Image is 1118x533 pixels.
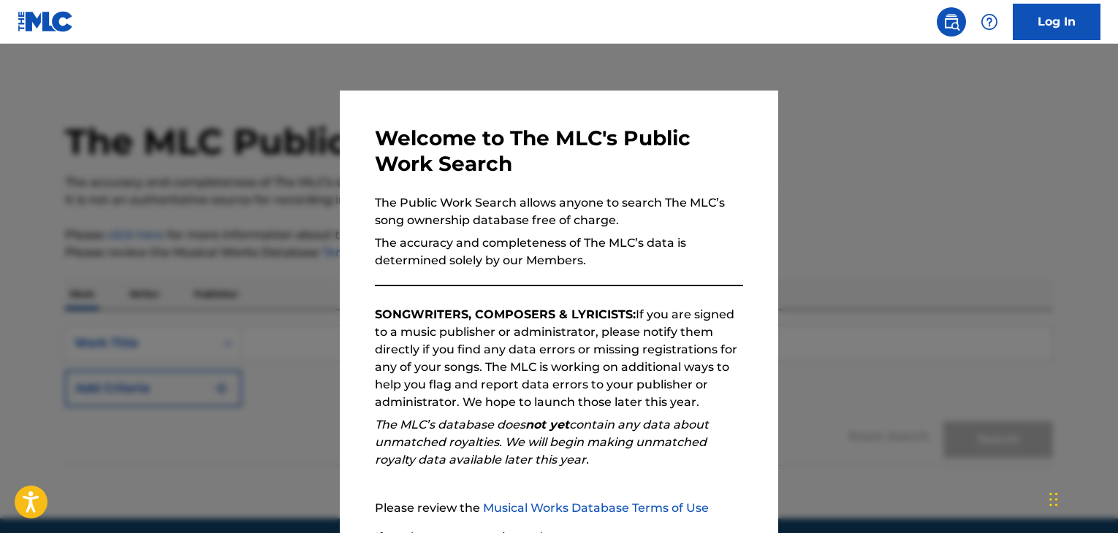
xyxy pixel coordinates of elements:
[375,306,743,411] p: If you are signed to a music publisher or administrator, please notify them directly if you find ...
[943,13,960,31] img: search
[981,13,998,31] img: help
[375,126,743,177] h3: Welcome to The MLC's Public Work Search
[375,234,743,269] p: The accuracy and completeness of The MLC’s data is determined solely by our Members.
[483,501,709,515] a: Musical Works Database Terms of Use
[375,194,743,229] p: The Public Work Search allows anyone to search The MLC’s song ownership database free of charge.
[1013,4,1100,40] a: Log In
[525,418,569,432] strong: not yet
[1045,463,1118,533] iframe: Chat Widget
[375,418,709,467] em: The MLC’s database does contain any data about unmatched royalties. We will begin making unmatche...
[375,499,743,517] p: Please review the
[937,7,966,37] a: Public Search
[375,307,636,321] strong: SONGWRITERS, COMPOSERS & LYRICISTS:
[1049,478,1058,521] div: Drag
[18,11,74,32] img: MLC Logo
[975,7,1004,37] div: Help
